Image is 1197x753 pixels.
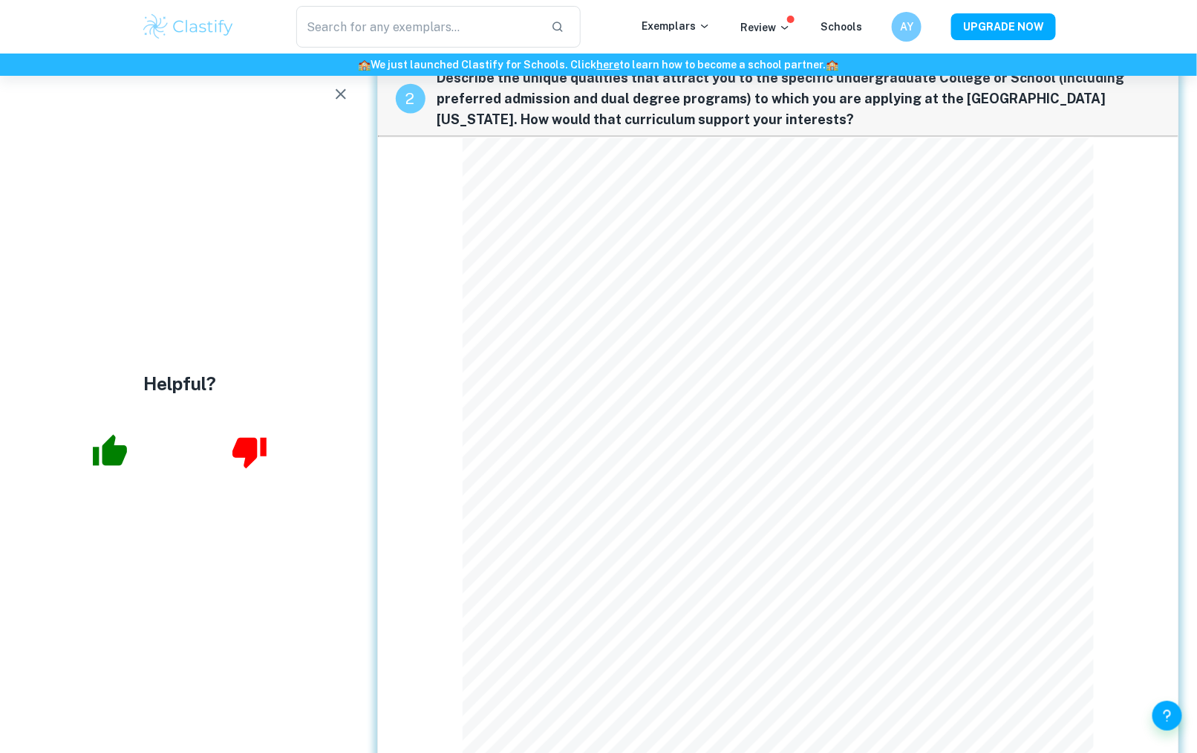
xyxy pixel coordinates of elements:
[898,19,916,35] h6: AY
[642,18,711,34] p: Exemplars
[3,56,1194,73] h6: We just launched Clastify for Schools. Click to learn how to become a school partner.
[141,12,235,42] img: Clastify logo
[296,6,539,48] input: Search for any exemplars...
[826,59,839,71] span: 🏫
[1152,701,1182,731] button: Help and Feedback
[359,59,371,71] span: 🏫
[892,12,922,42] button: AY
[396,84,425,114] div: recipe
[740,19,791,36] p: Review
[821,21,862,33] a: Schools
[143,371,216,398] h4: Helpful?
[951,13,1056,40] button: UPGRADE NOW
[597,59,620,71] a: here
[437,68,1161,130] span: Describe the unique qualities that attract you to the specific undergraduate College or School (i...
